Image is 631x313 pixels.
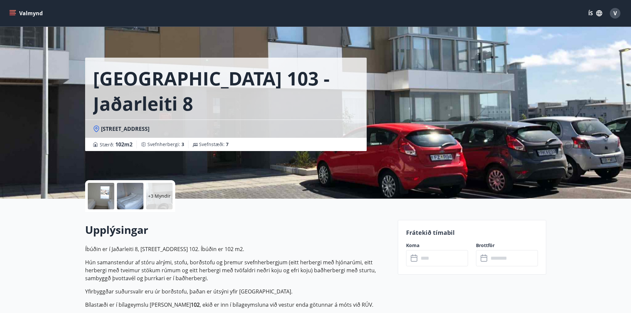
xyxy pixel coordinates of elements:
label: Brottför [476,242,538,249]
h1: [GEOGRAPHIC_DATA] 103 - Jaðarleiti 8 [93,66,359,116]
span: Svefnherbergi : [147,141,184,148]
p: +3 Myndir [148,193,171,199]
span: Svefnstæði : [199,141,229,148]
button: V [607,5,623,21]
button: menu [8,7,45,19]
h2: Upplýsingar [85,223,390,237]
span: 102 m2 [115,141,132,148]
span: Stærð : [100,140,132,148]
span: V [613,10,617,17]
label: Koma [406,242,468,249]
span: 3 [182,141,184,147]
span: [STREET_ADDRESS] [101,125,149,132]
p: Íbúðin er í Jaðarleiti 8, [STREET_ADDRESS] 102. Íbúðin er 102 m2. [85,245,390,253]
button: ÍS [585,7,606,19]
strong: 102 [191,301,200,308]
p: Yfirbyggðar suðursvalir eru úr borðstofu, þaðan er útsýni yfir [GEOGRAPHIC_DATA]. [85,287,390,295]
p: Hún samanstendur af stóru alrými, stofu, borðstofu og þremur svefnherbergjum (eitt herbergi með h... [85,258,390,282]
p: Bílastæði er í bílageymslu [PERSON_NAME] , ekið er inn í bílageymsluna við vestur enda götunnar á... [85,301,390,309]
span: 7 [226,141,229,147]
p: Frátekið tímabil [406,228,538,237]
